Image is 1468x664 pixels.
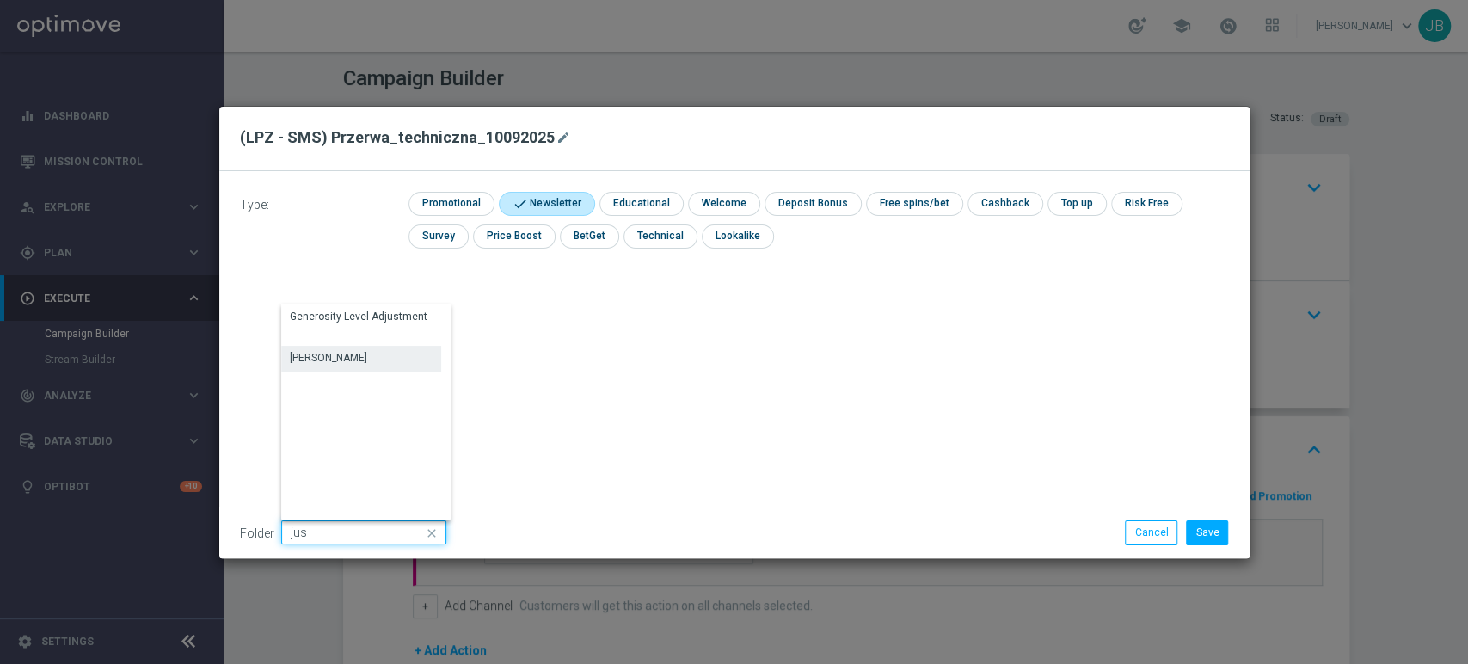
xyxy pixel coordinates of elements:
button: mode_edit [555,127,576,148]
button: Cancel [1125,520,1177,544]
span: Type: [240,198,269,212]
div: [PERSON_NAME] [290,350,367,366]
label: Folder [240,526,274,541]
input: Quick find [281,520,446,544]
i: mode_edit [556,131,570,144]
i: close [424,521,441,545]
div: Generosity Level Adjustment [290,309,427,324]
div: Press SPACE to select this row. [281,304,441,346]
div: Press SPACE to select this row. [281,346,441,372]
button: Save [1186,520,1228,544]
h2: (LPZ - SMS) Przerwa_techniczna_10092025 [240,127,555,148]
